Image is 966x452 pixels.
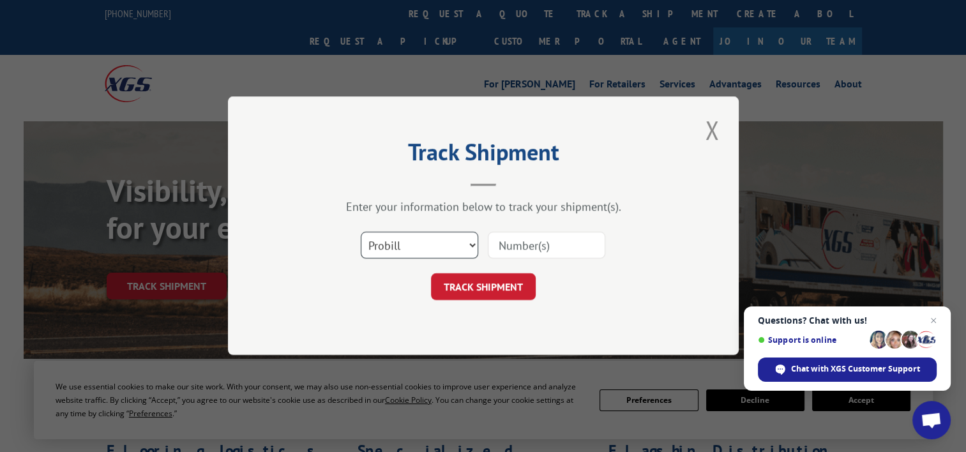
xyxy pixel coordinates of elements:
[758,335,865,345] span: Support is online
[912,401,951,439] a: Open chat
[758,358,937,382] span: Chat with XGS Customer Support
[292,200,675,215] div: Enter your information below to track your shipment(s).
[758,315,937,326] span: Questions? Chat with us!
[488,232,605,259] input: Number(s)
[292,143,675,167] h2: Track Shipment
[791,363,920,375] span: Chat with XGS Customer Support
[701,112,723,147] button: Close modal
[431,274,536,301] button: TRACK SHIPMENT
